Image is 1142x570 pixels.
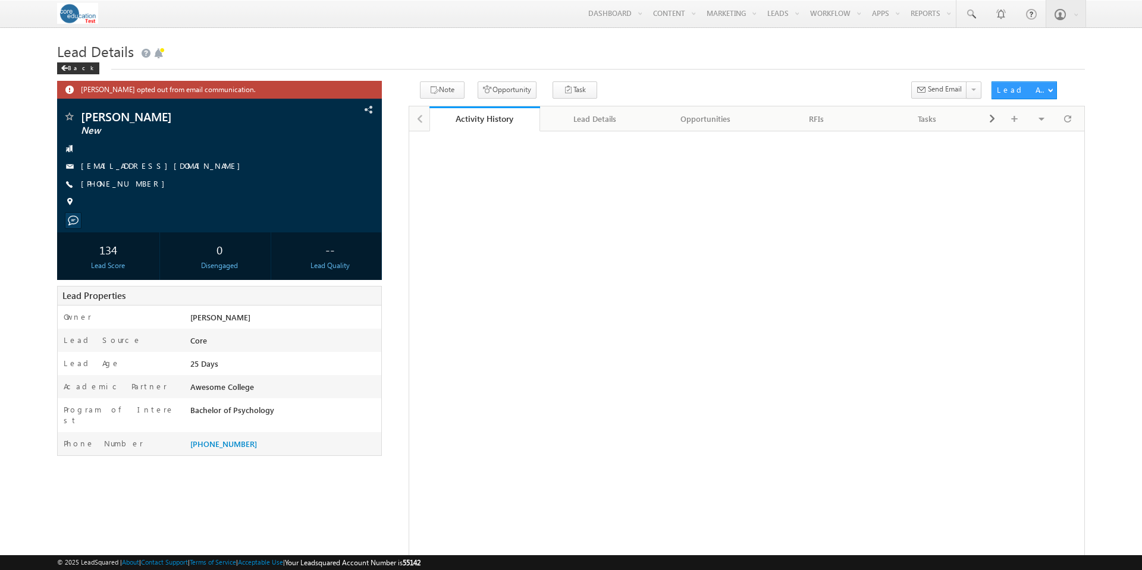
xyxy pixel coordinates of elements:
[122,558,139,566] a: About
[57,62,99,74] div: Back
[57,42,134,61] span: Lead Details
[81,125,284,137] span: New
[57,557,421,568] span: © 2025 LeadSquared | | | | |
[64,404,175,426] label: Program of Interest
[238,558,283,566] a: Acceptable Use
[478,81,537,99] button: Opportunity
[882,112,972,126] div: Tasks
[928,84,962,95] span: Send Email
[911,81,967,99] button: Send Email
[60,238,156,260] div: 134
[660,112,751,126] div: Opportunities
[62,289,126,301] span: Lead Properties
[420,81,465,99] button: Note
[81,160,246,172] span: [EMAIL_ADDRESS][DOMAIN_NAME]
[771,112,861,126] div: RFIs
[283,238,379,260] div: --
[190,558,236,566] a: Terms of Service
[438,113,531,124] div: Activity History
[873,106,983,131] a: Tasks
[64,438,143,449] label: Phone Number
[285,558,421,567] span: Your Leadsquared Account Number is
[651,106,761,131] a: Opportunities
[550,112,640,126] div: Lead Details
[64,311,92,322] label: Owner
[190,439,257,449] a: [PHONE_NUMBER]
[171,238,268,260] div: 0
[171,260,268,271] div: Disengaged
[187,335,382,351] div: Core
[540,106,651,131] a: Lead Details
[60,260,156,271] div: Lead Score
[81,111,284,122] span: [PERSON_NAME]
[997,84,1047,95] div: Lead Actions
[81,178,171,188] a: [PHONE_NUMBER]
[57,3,98,24] img: Custom Logo
[187,358,382,374] div: 25 Days
[190,312,250,322] span: [PERSON_NAME]
[141,558,188,566] a: Contact Support
[992,81,1057,99] button: Lead Actions
[553,81,597,99] button: Task
[64,358,120,369] label: Lead Age
[64,381,167,392] label: Academic Partner
[429,106,540,131] a: Activity History
[187,404,382,421] div: Bachelor of Psychology
[57,62,105,72] a: Back
[64,335,142,345] label: Lead Source
[187,381,382,398] div: Awesome College
[81,84,331,94] span: [PERSON_NAME] opted out from email communication.
[761,106,872,131] a: RFIs
[403,558,421,567] span: 55142
[283,260,379,271] div: Lead Quality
